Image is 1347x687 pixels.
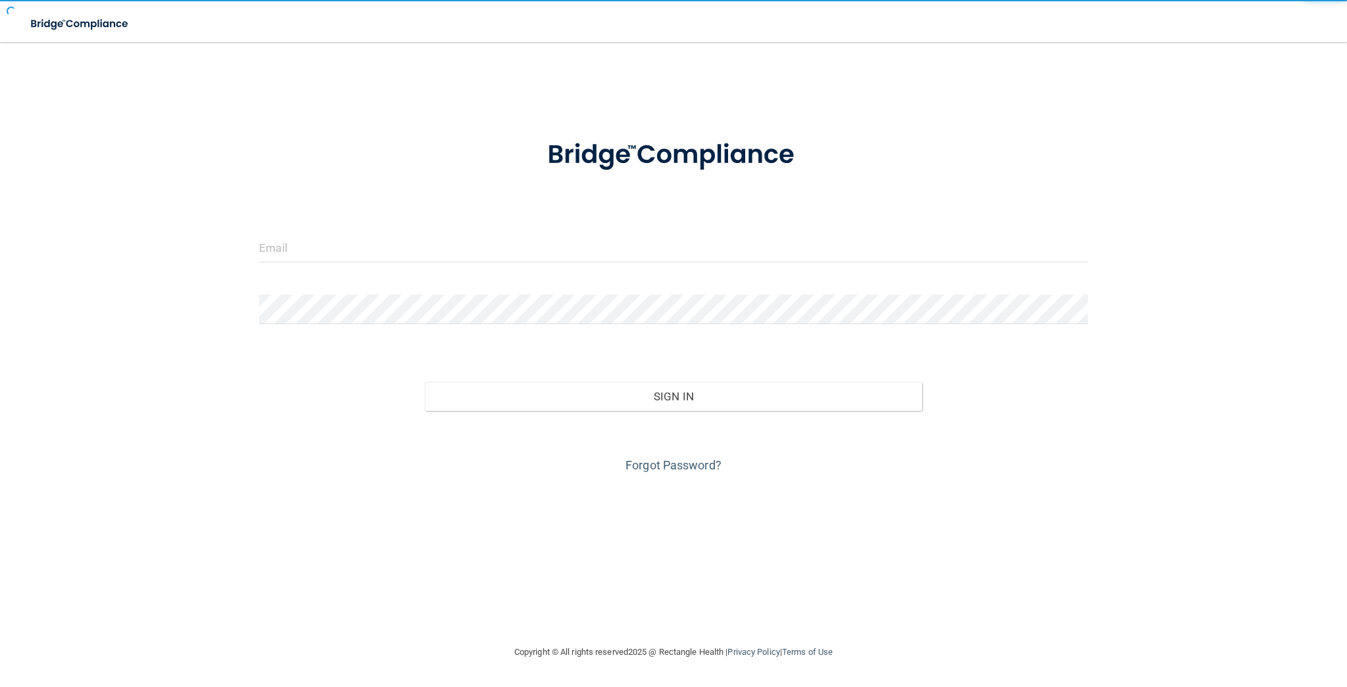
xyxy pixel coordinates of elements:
div: Copyright © All rights reserved 2025 @ Rectangle Health | | [433,631,914,673]
a: Privacy Policy [727,647,779,657]
input: Email [259,233,1088,262]
a: Forgot Password? [625,458,722,472]
button: Sign In [425,382,922,411]
img: bridge_compliance_login_screen.278c3ca4.svg [20,11,141,37]
img: bridge_compliance_login_screen.278c3ca4.svg [520,121,827,189]
a: Terms of Use [782,647,833,657]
